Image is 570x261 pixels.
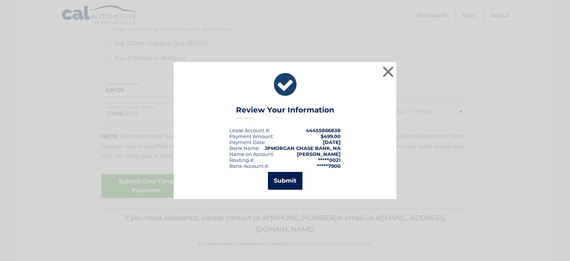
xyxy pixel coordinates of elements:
[321,133,341,139] span: $499.00
[229,139,266,145] div: :
[268,172,302,190] button: Submit
[265,145,341,151] strong: JPMORGAN CHASE BANK, NA
[236,105,334,118] h3: Review Your Information
[229,151,274,157] div: Name on Account:
[229,157,255,163] div: Routing #:
[229,127,270,133] div: Lease Account #:
[229,133,274,139] div: Payment Amount:
[323,139,341,145] span: [DATE]
[381,64,396,79] button: ×
[229,145,260,151] div: Bank Name:
[297,151,341,157] strong: [PERSON_NAME]
[229,163,269,169] div: Bank Account #:
[229,139,265,145] span: Payment Date
[306,127,341,133] strong: 44455866838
